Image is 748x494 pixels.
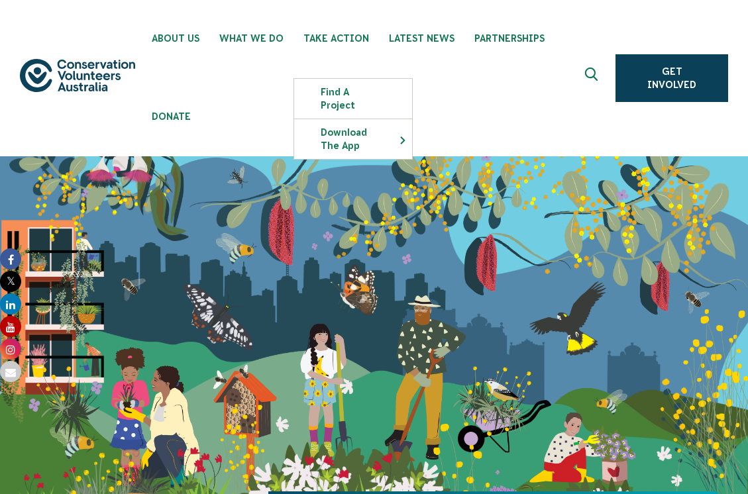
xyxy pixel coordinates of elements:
a: Download the app [294,119,412,159]
a: Get Involved [615,54,728,102]
span: Latest News [389,33,454,44]
span: Donate [152,111,191,122]
span: What We Do [219,33,284,44]
button: Expand search box Close search box [577,62,609,94]
li: Download the app [294,119,413,160]
span: Partnerships [474,33,545,44]
span: Take Action [303,33,369,44]
a: Find a project [294,79,412,119]
span: About Us [152,33,199,44]
img: logo.svg [20,59,135,93]
span: Expand search box [585,68,602,89]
